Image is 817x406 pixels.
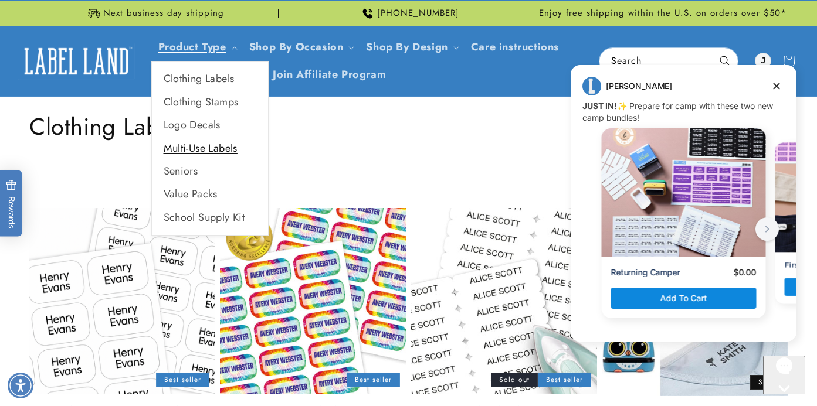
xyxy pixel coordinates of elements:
button: Search [712,48,738,74]
span: Rewards [6,179,17,228]
a: Product Type [158,39,226,54]
summary: Shop By Design [359,33,463,61]
span: Shop By Occasion [249,40,344,54]
a: School Supply Kit [152,206,268,229]
a: Seniors [152,160,268,183]
span: Next business day shipping [103,8,224,19]
summary: Product Type [151,33,242,61]
div: Accessibility Menu [8,373,33,398]
a: Value Packs [152,183,268,206]
span: [PHONE_NUMBER] [377,8,459,19]
div: Announcement [284,1,534,26]
iframe: Sign Up via Text for Offers [9,312,148,347]
iframe: Gorgias live chat campaigns [562,63,805,359]
a: Multi-Use Labels [152,137,268,160]
div: Announcement [29,1,279,26]
a: Logo Decals [152,114,268,137]
p: First Time Camper [223,197,294,207]
a: Join Affiliate Program [266,61,393,88]
img: Label Land [18,43,135,79]
span: Join Affiliate Program [273,68,386,81]
button: next button [194,154,217,178]
a: Care instructions [464,33,566,61]
a: Shop By Design [366,39,448,54]
span: Enjoy free shipping within the U.S. on orders over $50* [539,8,787,19]
summary: Shop By Occasion [242,33,360,61]
h1: Clothing Labels [29,111,788,142]
iframe: Gorgias live chat messenger [763,356,805,394]
span: Care instructions [471,40,559,54]
a: Clothing Labels [152,67,268,90]
a: Label Land [13,39,140,84]
div: Announcement [538,1,788,26]
a: Clothing Stamps [152,91,268,114]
